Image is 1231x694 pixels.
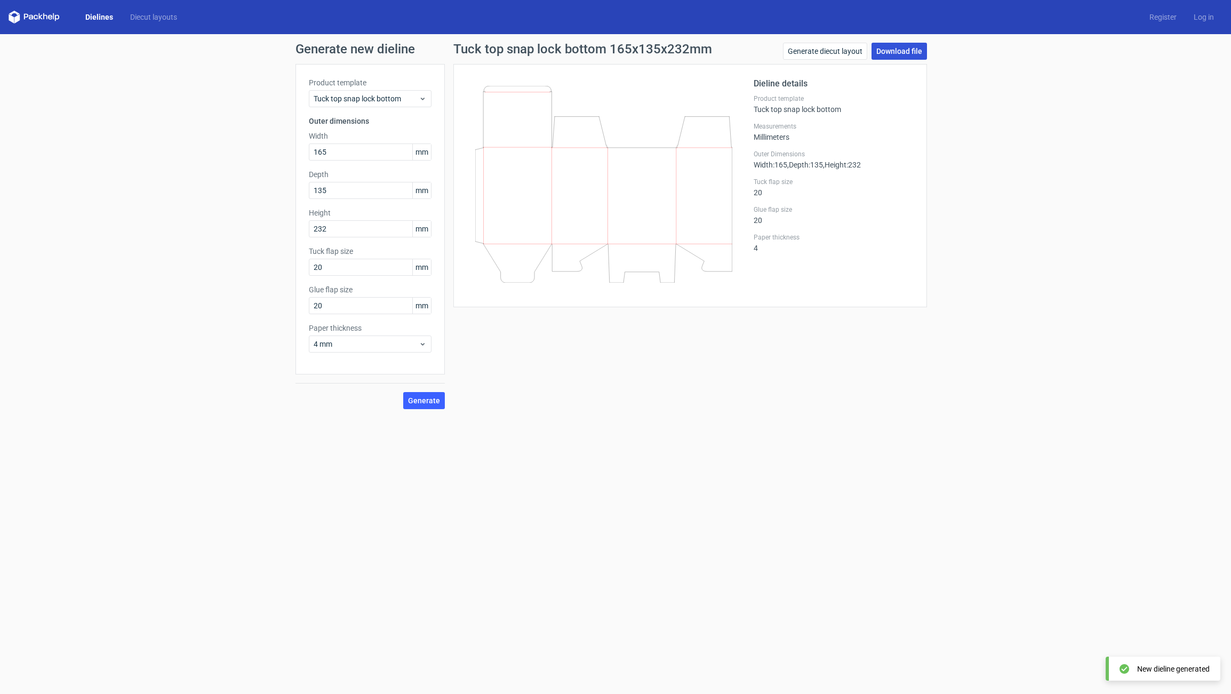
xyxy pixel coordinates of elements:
[314,339,419,349] span: 4 mm
[295,43,936,55] h1: Generate new dieline
[309,284,431,295] label: Glue flap size
[754,77,914,90] h2: Dieline details
[309,116,431,126] h3: Outer dimensions
[77,12,122,22] a: Dielines
[754,178,914,186] label: Tuck flap size
[754,161,787,169] span: Width : 165
[754,150,914,158] label: Outer Dimensions
[754,94,914,114] div: Tuck top snap lock bottom
[314,93,419,104] span: Tuck top snap lock bottom
[453,43,712,55] h1: Tuck top snap lock bottom 165x135x232mm
[754,178,914,197] div: 20
[408,397,440,404] span: Generate
[309,208,431,218] label: Height
[754,205,914,225] div: 20
[309,169,431,180] label: Depth
[783,43,867,60] a: Generate diecut layout
[754,205,914,214] label: Glue flap size
[412,221,431,237] span: mm
[754,122,914,131] label: Measurements
[309,323,431,333] label: Paper thickness
[823,161,861,169] span: , Height : 232
[122,12,186,22] a: Diecut layouts
[754,94,914,103] label: Product template
[403,392,445,409] button: Generate
[1185,12,1222,22] a: Log in
[872,43,927,60] a: Download file
[754,233,914,242] label: Paper thickness
[309,77,431,88] label: Product template
[309,246,431,257] label: Tuck flap size
[412,298,431,314] span: mm
[1141,12,1185,22] a: Register
[412,182,431,198] span: mm
[309,131,431,141] label: Width
[787,161,823,169] span: , Depth : 135
[1137,664,1210,674] div: New dieline generated
[754,122,914,141] div: Millimeters
[754,233,914,252] div: 4
[412,259,431,275] span: mm
[412,144,431,160] span: mm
